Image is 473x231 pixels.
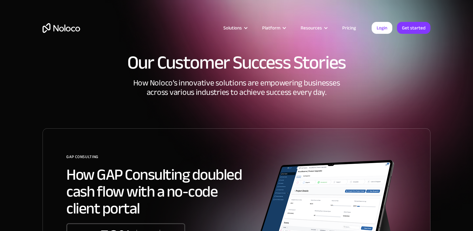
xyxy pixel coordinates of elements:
h1: Our Customer Success Stories [43,53,430,72]
div: Solutions [223,24,242,32]
div: How Noloco’s innovative solutions are empowering businesses across various industries to achieve ... [43,78,430,128]
h2: How GAP Consulting doubled cash flow with a no-code client portal [66,166,251,217]
a: Get started [397,22,430,34]
a: Pricing [334,24,364,32]
div: Solutions [216,24,254,32]
a: Login [372,22,392,34]
div: GAP Consulting [66,152,251,166]
div: Resources [293,24,334,32]
div: Platform [254,24,293,32]
div: Platform [262,24,280,32]
a: home [43,23,80,33]
div: Resources [301,24,322,32]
